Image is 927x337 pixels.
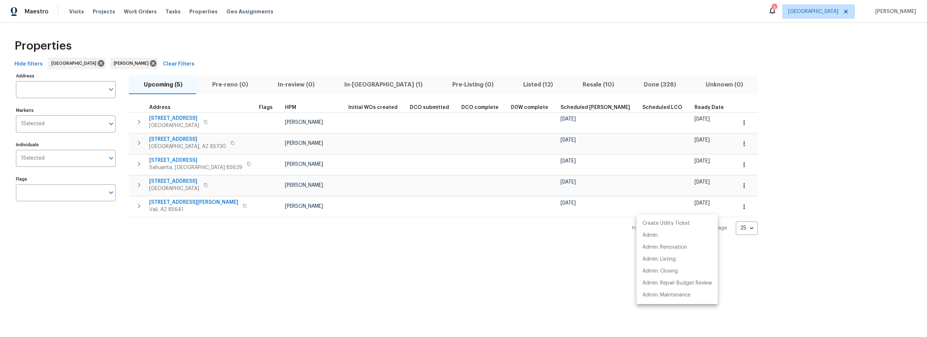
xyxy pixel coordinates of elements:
[642,256,676,263] p: Admin: Listing
[642,220,690,227] p: Create Utility Ticket
[642,268,678,275] p: Admin: Closing
[642,244,687,251] p: Admin: Renovation
[642,279,712,287] p: Admin: Repair Budget Review
[642,232,658,239] p: Admin
[642,291,691,299] p: Admin: Maintenance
